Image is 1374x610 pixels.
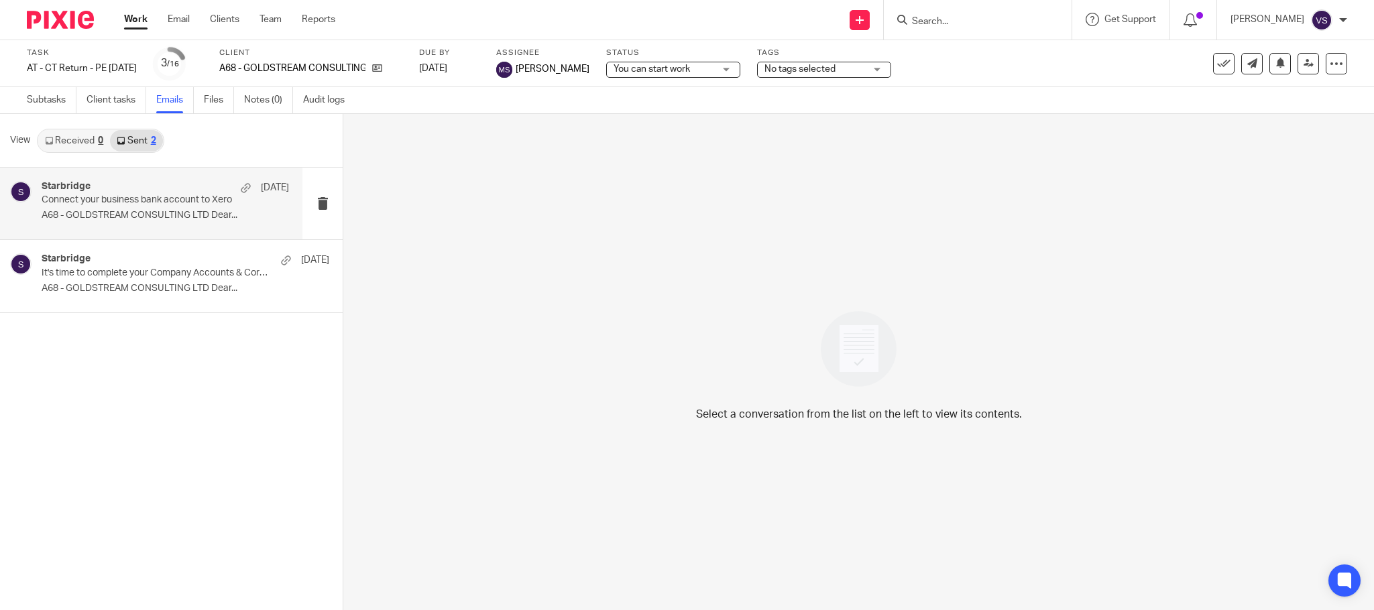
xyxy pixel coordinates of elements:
[110,130,162,151] a: Sent2
[27,62,137,75] div: AT - CT Return - PE [DATE]
[42,181,91,192] h4: Starbridge
[911,16,1031,28] input: Search
[10,133,30,147] span: View
[696,406,1022,422] p: Select a conversation from the list on the left to view its contents.
[614,64,690,74] span: You can start work
[27,48,137,58] label: Task
[42,194,239,206] p: Connect your business bank account to Xero
[219,62,365,75] p: A68 - GOLDSTREAM CONSULTING LTD
[156,87,194,113] a: Emails
[302,13,335,26] a: Reports
[151,136,156,145] div: 2
[27,11,94,29] img: Pixie
[516,62,589,76] span: [PERSON_NAME]
[10,253,32,275] img: svg%3E
[496,48,589,58] label: Assignee
[38,130,110,151] a: Received0
[1230,13,1304,26] p: [PERSON_NAME]
[98,136,103,145] div: 0
[168,13,190,26] a: Email
[419,48,479,58] label: Due by
[210,13,239,26] a: Clients
[204,87,234,113] a: Files
[1311,9,1332,31] img: svg%3E
[124,13,148,26] a: Work
[496,62,512,78] img: svg%3E
[27,62,137,75] div: AT - CT Return - PE 30-09-2025
[812,302,905,395] img: image
[42,210,289,221] p: A68 - GOLDSTREAM CONSULTING LTD Dear...
[301,253,329,267] p: [DATE]
[10,181,32,202] img: svg%3E
[167,60,179,68] small: /16
[1104,15,1156,24] span: Get Support
[606,48,740,58] label: Status
[27,87,76,113] a: Subtasks
[87,87,146,113] a: Client tasks
[244,87,293,113] a: Notes (0)
[261,181,289,194] p: [DATE]
[219,48,402,58] label: Client
[42,253,91,265] h4: Starbridge
[303,87,355,113] a: Audit logs
[42,267,272,279] p: It's time to complete your Company Accounts & Corporation Tax Return!
[419,64,447,73] span: [DATE]
[757,48,891,58] label: Tags
[161,56,179,71] div: 3
[764,64,836,74] span: No tags selected
[260,13,282,26] a: Team
[42,283,329,294] p: A68 - GOLDSTREAM CONSULTING LTD Dear...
